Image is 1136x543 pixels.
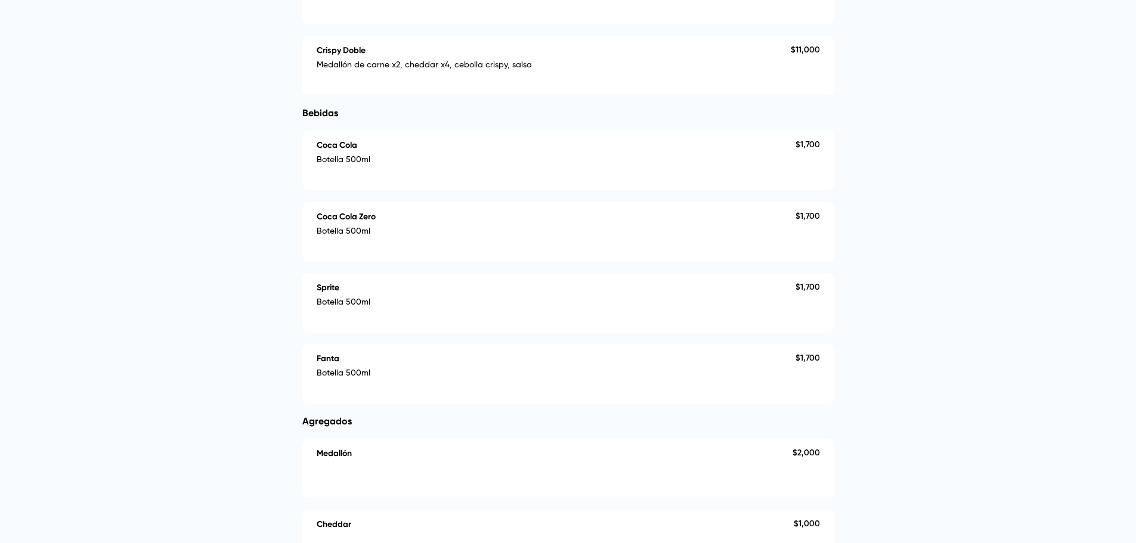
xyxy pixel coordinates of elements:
[795,283,820,293] p: $ 1,700
[317,368,795,383] p: Botella 500ml
[791,45,820,55] p: $ 11,000
[317,297,795,312] p: Botella 500ml
[795,212,820,222] p: $ 1,700
[317,448,352,458] h4: Medallón
[317,212,376,222] h4: Coca Cola Zero
[317,140,357,150] h4: Coca Cola
[795,140,820,150] p: $ 1,700
[795,353,820,364] p: $ 1,700
[317,226,795,241] p: Botella 500ml
[317,519,351,529] h4: Cheddar
[317,353,339,364] h4: Fanta
[302,415,834,427] h3: Agregados
[317,155,795,170] p: Botella 500ml
[317,60,791,75] p: Medallón de carne x2, cheddar x4, cebolla crispy, salsa
[794,519,820,529] p: $ 1,000
[317,45,366,55] h4: Crispy Doble
[317,283,339,293] h4: Sprite
[302,107,834,119] h3: Bebidas
[793,448,820,458] p: $ 2,000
